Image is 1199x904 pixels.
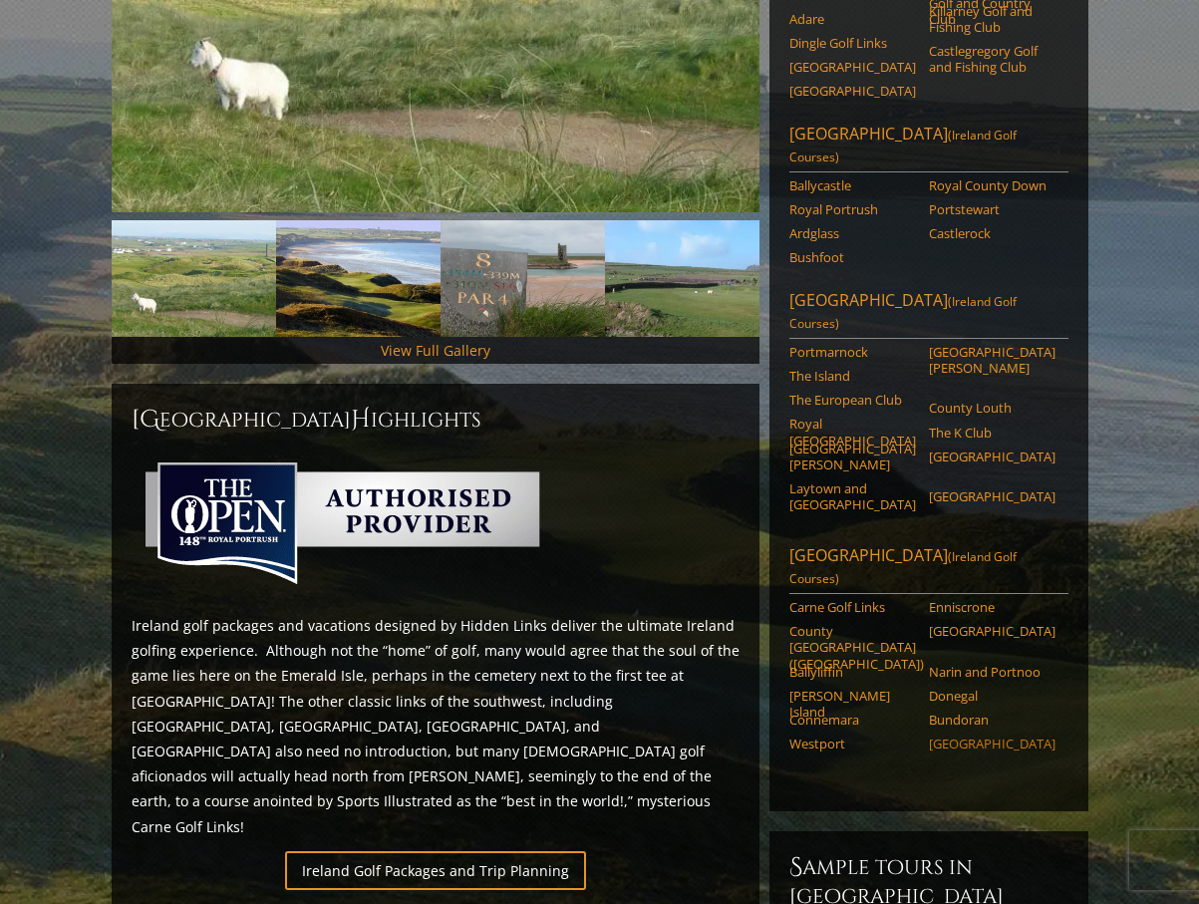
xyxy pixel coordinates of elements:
a: View Full Gallery [381,341,490,360]
a: [GEOGRAPHIC_DATA][PERSON_NAME] [789,441,916,473]
a: [GEOGRAPHIC_DATA](Ireland Golf Courses) [789,123,1068,172]
a: The K Club [929,425,1055,441]
a: Dingle Golf Links [789,35,916,51]
a: [GEOGRAPHIC_DATA](Ireland Golf Courses) [789,544,1068,594]
a: County Louth [929,400,1055,416]
a: Ireland Golf Packages and Trip Planning [285,851,586,890]
a: The Island [789,368,916,384]
a: [GEOGRAPHIC_DATA] [929,488,1055,504]
a: [GEOGRAPHIC_DATA](Ireland Golf Courses) [789,289,1068,339]
a: Killarney Golf and Fishing Club [929,3,1055,36]
a: Westport [789,736,916,752]
a: Royal Portrush [789,201,916,217]
span: (Ireland Golf Courses) [789,548,1017,587]
a: Bushfoot [789,249,916,265]
a: Ballycastle [789,177,916,193]
a: Carne Golf Links [789,599,916,615]
a: [GEOGRAPHIC_DATA][PERSON_NAME] [929,344,1055,377]
a: County [GEOGRAPHIC_DATA] ([GEOGRAPHIC_DATA]) [789,623,916,672]
a: [PERSON_NAME] Island [789,688,916,721]
a: Ballyliffin [789,664,916,680]
a: Laytown and [GEOGRAPHIC_DATA] [789,480,916,513]
a: [GEOGRAPHIC_DATA] [789,59,916,75]
a: The European Club [789,392,916,408]
a: Enniscrone [929,599,1055,615]
a: Castlegregory Golf and Fishing Club [929,43,1055,76]
h2: [GEOGRAPHIC_DATA] ighlights [132,404,740,436]
span: (Ireland Golf Courses) [789,127,1017,165]
a: Bundoran [929,712,1055,728]
a: [GEOGRAPHIC_DATA] [929,736,1055,752]
p: Ireland golf packages and vacations designed by Hidden Links deliver the ultimate Ireland golfing... [132,613,740,839]
a: Narin and Portnoo [929,664,1055,680]
a: Royal [GEOGRAPHIC_DATA] [789,416,916,449]
span: H [351,404,371,436]
a: [GEOGRAPHIC_DATA] [929,449,1055,464]
a: [GEOGRAPHIC_DATA] [929,623,1055,639]
span: (Ireland Golf Courses) [789,293,1017,332]
a: Castlerock [929,225,1055,241]
a: Royal County Down [929,177,1055,193]
a: [GEOGRAPHIC_DATA] [789,83,916,99]
a: Connemara [789,712,916,728]
a: Portstewart [929,201,1055,217]
a: Adare [789,11,916,27]
a: Portmarnock [789,344,916,360]
a: Donegal [929,688,1055,704]
a: Ardglass [789,225,916,241]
